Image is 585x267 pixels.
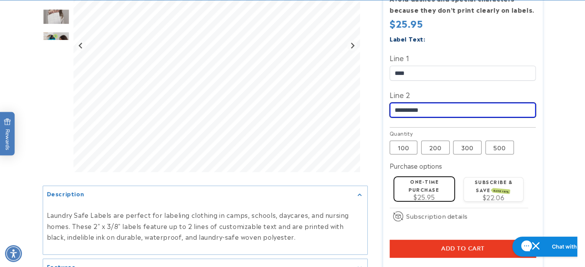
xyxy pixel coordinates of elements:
span: SAVE 15% [492,188,510,194]
button: Go to last slide [76,41,86,51]
iframe: Gorgias live chat messenger [508,234,577,259]
span: $25.95 [413,192,435,201]
span: Add to cart [441,245,485,252]
label: One-time purchase [408,178,439,193]
label: Purchase options [390,161,442,170]
div: Accessibility Menu [5,245,22,262]
div: Go to slide 5 [43,32,70,58]
h2: Description [47,190,84,198]
label: Line 2 [390,88,536,101]
img: null [43,9,70,25]
span: Rewards [4,118,11,150]
label: 500 [485,141,514,154]
span: $25.95 [390,16,423,30]
label: Line 1 [390,51,536,64]
iframe: Sign Up via Text for Offers [6,206,97,229]
button: Gorgias live chat [4,3,85,23]
p: Laundry Safe Labels are perfect for labeling clothing in camps, schools, daycares, and nursing ho... [47,209,363,242]
summary: Description [43,186,367,204]
legend: Quantity [390,129,413,137]
label: 100 [390,141,417,154]
label: Subscribe & save [475,178,513,193]
label: 200 [421,141,450,154]
img: Clothing Labels - Label Land [43,32,70,58]
span: Subscription details [406,211,468,221]
button: Add to cart [390,240,536,257]
div: Go to slide 4 [43,3,70,30]
button: Next slide [347,41,357,51]
span: $22.06 [483,192,505,202]
label: Label Text: [390,34,425,43]
label: 300 [453,141,482,154]
h1: Chat with us [43,9,76,17]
